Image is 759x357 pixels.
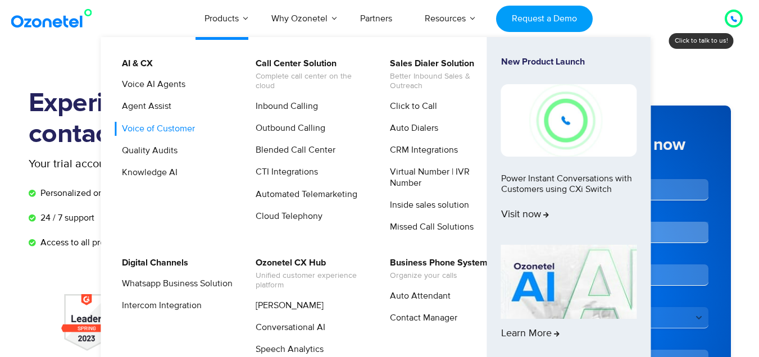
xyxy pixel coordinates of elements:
[248,256,368,292] a: Ozonetel CX HubUnified customer experience platform
[115,256,190,270] a: Digital Channels
[248,121,327,135] a: Outbound Calling
[383,57,502,93] a: Sales Dialer SolutionBetter Inbound Sales & Outreach
[248,143,337,157] a: Blended Call Center
[38,236,161,249] span: Access to all premium features
[383,121,440,135] a: Auto Dialers
[115,299,203,313] a: Intercom Integration
[248,299,325,313] a: [PERSON_NAME]
[501,57,637,240] a: New Product LaunchPower Instant Conversations with Customers using CXi SwitchVisit now
[248,187,359,202] a: Automated Telemarketing
[501,328,560,340] span: Learn More
[383,143,460,157] a: CRM Integrations
[115,77,187,91] a: Voice AI Agents
[496,6,592,32] a: Request a Demo
[501,84,637,156] img: New-Project-17.png
[248,321,327,335] a: Conversational AI
[29,155,296,172] p: Your trial account includes:
[115,122,197,136] a: Voice of Customer
[383,256,489,282] a: Business Phone SystemOrganize your calls
[256,72,366,91] span: Complete call center on the cloud
[38,186,138,200] span: Personalized onboarding
[383,311,459,325] a: Contact Manager
[383,99,439,113] a: Click to Call
[501,245,637,319] img: AI
[248,209,324,223] a: Cloud Telephony
[115,99,173,113] a: Agent Assist
[38,211,94,225] span: 24 / 7 support
[390,271,488,281] span: Organize your calls
[248,57,368,93] a: Call Center SolutionComplete call center on the cloud
[383,198,471,212] a: Inside sales solution
[383,220,475,234] a: Missed Call Solutions
[248,165,320,179] a: CTI Integrations
[248,99,320,113] a: Inbound Calling
[29,88,380,150] h1: Experience the most flexible contact center solution
[115,277,234,291] a: Whatsapp Business Solution
[383,289,452,303] a: Auto Attendant
[501,209,549,221] span: Visit now
[256,271,366,290] span: Unified customer experience platform
[390,72,501,91] span: Better Inbound Sales & Outreach
[115,166,179,180] a: Knowledge AI
[115,57,154,71] a: AI & CX
[383,165,502,190] a: Virtual Number | IVR Number
[248,342,325,356] a: Speech Analytics
[115,144,179,158] a: Quality Audits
